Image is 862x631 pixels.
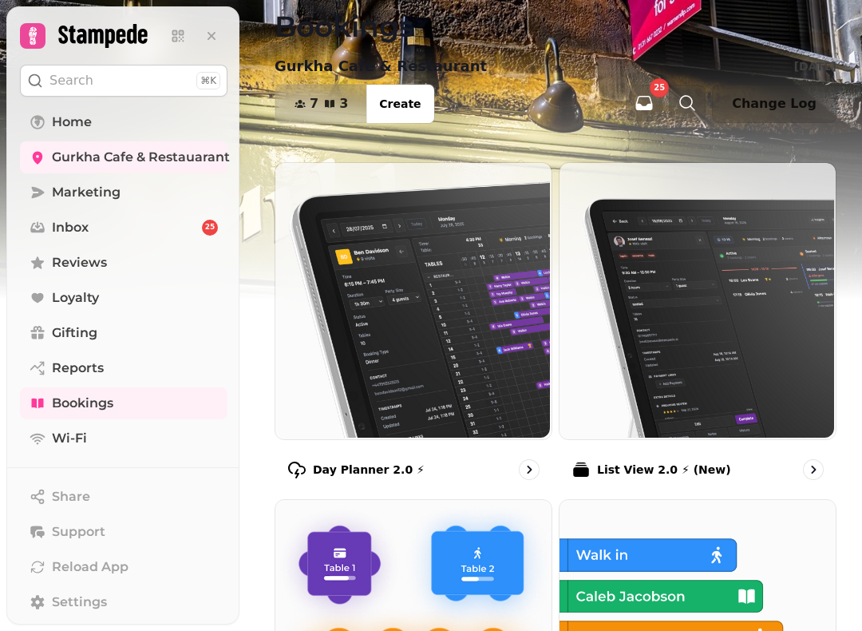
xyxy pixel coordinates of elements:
span: Reports [52,359,104,378]
a: Bookings [20,387,227,419]
span: Create [379,98,421,109]
span: Support [52,522,105,542]
p: Gurkha Cafe & Restaurant [275,55,487,77]
button: Reload App [20,551,227,583]
p: Day Planner 2.0 ⚡ [313,462,425,478]
button: Share [20,481,227,513]
span: Reviews [52,253,107,272]
svg: go to [521,462,537,478]
span: 3 [339,97,348,110]
a: Gifting [20,317,227,349]
a: Day Planner 2.0 ⚡Day Planner 2.0 ⚡ [275,162,552,493]
span: Gifting [52,323,97,343]
a: List View 2.0 ⚡ (New)List View 2.0 ⚡ (New) [559,162,836,493]
span: Inbox [52,218,89,237]
button: Support [20,516,227,548]
img: Day Planner 2.0 ⚡ [274,161,550,438]
span: Share [52,487,90,506]
span: Bookings [52,394,113,413]
span: Change Log [732,97,817,110]
a: Wi-Fi [20,423,227,454]
p: Search [49,71,93,90]
button: Change Log [712,85,836,123]
span: Gurkha Cafe & Restauarant [52,148,230,167]
a: Settings [20,586,227,618]
span: Loyalty [52,288,99,308]
a: Loyalty [20,282,227,314]
span: 25 [205,222,215,233]
img: List View 2.0 ⚡ (New) [558,161,834,438]
span: Reload App [52,558,129,577]
p: List View 2.0 ⚡ (New) [597,462,731,478]
svg: go to [805,462,821,478]
a: Reports [20,352,227,384]
span: 25 [654,84,665,92]
div: ⌘K [196,72,220,89]
a: Inbox25 [20,212,227,244]
a: Home [20,106,227,138]
a: Reviews [20,247,227,279]
button: 73 [275,85,367,123]
span: Settings [52,593,107,612]
span: 7 [310,97,318,110]
p: [DATE] [794,58,836,74]
span: Home [52,113,92,132]
a: Marketing [20,177,227,208]
span: Wi-Fi [52,429,87,448]
button: Create [366,85,433,123]
span: Marketing [52,183,121,202]
button: Search⌘K [20,65,227,97]
a: Gurkha Cafe & Restauarant [20,141,227,173]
